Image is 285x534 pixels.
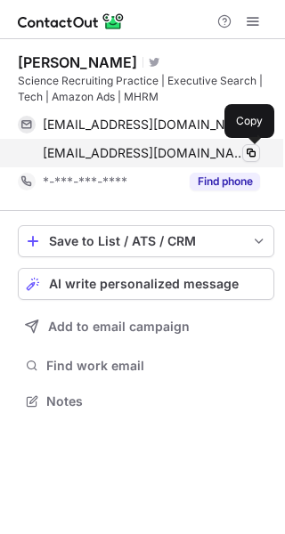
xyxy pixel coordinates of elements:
button: AI write personalized message [18,268,274,300]
div: Science Recruiting Practice | Executive Search | Tech | Amazon Ads | MHRM [18,73,274,105]
button: Notes [18,389,274,414]
button: save-profile-one-click [18,225,274,257]
span: [EMAIL_ADDRESS][DOMAIN_NAME] [43,117,247,133]
div: [PERSON_NAME] [18,53,137,71]
span: AI write personalized message [49,277,239,291]
img: ContactOut v5.3.10 [18,11,125,32]
button: Add to email campaign [18,311,274,343]
button: Reveal Button [190,173,260,190]
span: [EMAIL_ADDRESS][DOMAIN_NAME] [43,145,247,161]
button: Find work email [18,353,274,378]
div: Save to List / ATS / CRM [49,234,243,248]
span: Add to email campaign [48,320,190,334]
span: Find work email [46,358,267,374]
span: Notes [46,393,267,409]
